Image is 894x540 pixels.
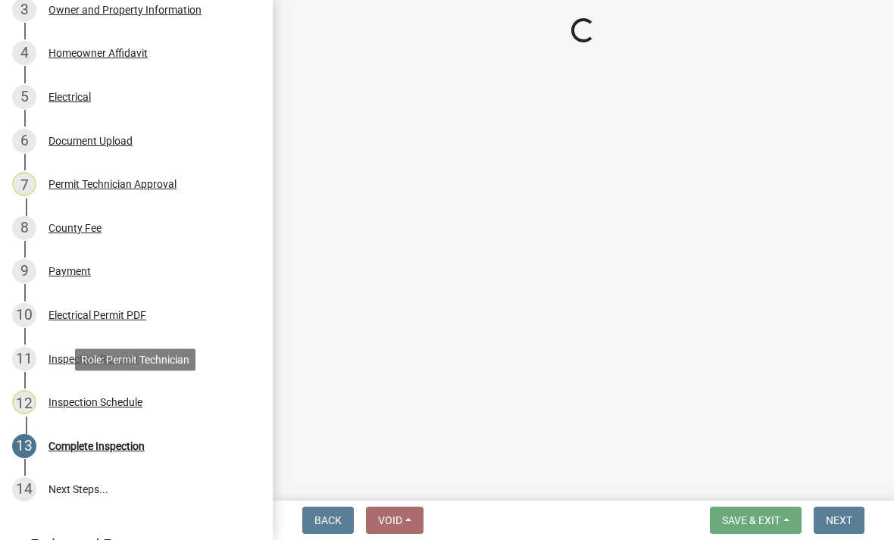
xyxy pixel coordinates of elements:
div: Role: Permit Technician [75,348,195,370]
div: Electrical Permit PDF [48,310,146,320]
div: 5 [12,85,36,109]
div: Permit Technician Approval [48,179,177,189]
div: Inspection Schedule [48,397,142,407]
div: Payment [48,266,91,276]
div: 4 [12,41,36,65]
div: 7 [12,172,36,196]
div: Document Upload [48,136,133,146]
div: 14 [12,477,36,501]
span: Back [314,514,342,526]
button: Void [366,507,424,534]
div: Owner and Property Information [48,5,202,15]
span: Next [826,514,852,526]
div: 11 [12,347,36,371]
div: County Fee [48,223,102,233]
div: 6 [12,129,36,153]
span: Void [378,514,402,526]
div: 10 [12,303,36,327]
div: Complete Inspection [48,441,145,451]
div: 8 [12,216,36,240]
div: Homeowner Affidavit [48,48,148,58]
div: Inspection Request [48,354,139,364]
button: Back [302,507,354,534]
div: Electrical [48,92,91,102]
button: Save & Exit [710,507,802,534]
span: Save & Exit [722,514,780,526]
div: 13 [12,434,36,458]
button: Next [814,507,864,534]
div: 12 [12,390,36,414]
div: 9 [12,259,36,283]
